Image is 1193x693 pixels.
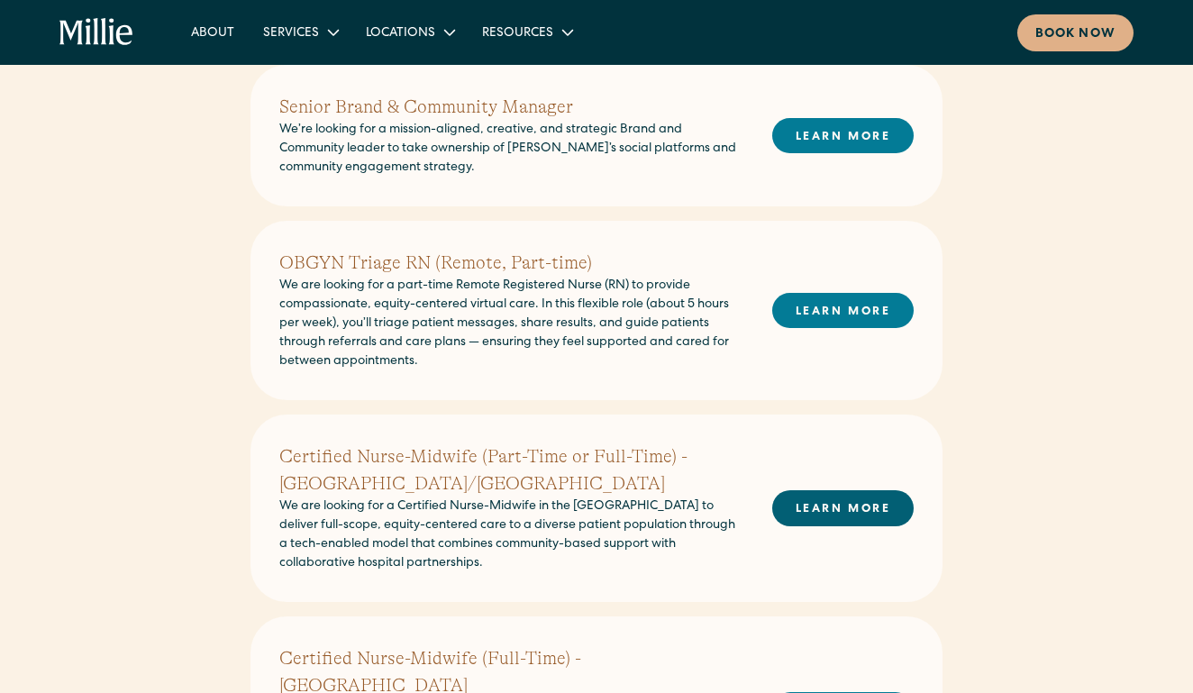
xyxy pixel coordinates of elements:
[279,94,743,121] h2: Senior Brand & Community Manager
[279,277,743,371] p: We are looking for a part-time Remote Registered Nurse (RN) to provide compassionate, equity-cent...
[279,121,743,178] p: We’re looking for a mission-aligned, creative, and strategic Brand and Community leader to take o...
[279,250,743,277] h2: OBGYN Triage RN (Remote, Part-time)
[366,24,435,43] div: Locations
[1017,14,1134,51] a: Book now
[1035,25,1116,44] div: Book now
[772,293,914,328] a: LEARN MORE
[263,24,319,43] div: Services
[59,18,133,47] a: home
[279,497,743,573] p: We are looking for a Certified Nurse-Midwife in the [GEOGRAPHIC_DATA] to deliver full-scope, equi...
[772,490,914,525] a: LEARN MORE
[249,17,351,47] div: Services
[177,17,249,47] a: About
[351,17,468,47] div: Locations
[772,118,914,153] a: LEARN MORE
[482,24,553,43] div: Resources
[279,443,743,497] h2: Certified Nurse-Midwife (Part-Time or Full-Time) - [GEOGRAPHIC_DATA]/[GEOGRAPHIC_DATA]
[468,17,586,47] div: Resources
